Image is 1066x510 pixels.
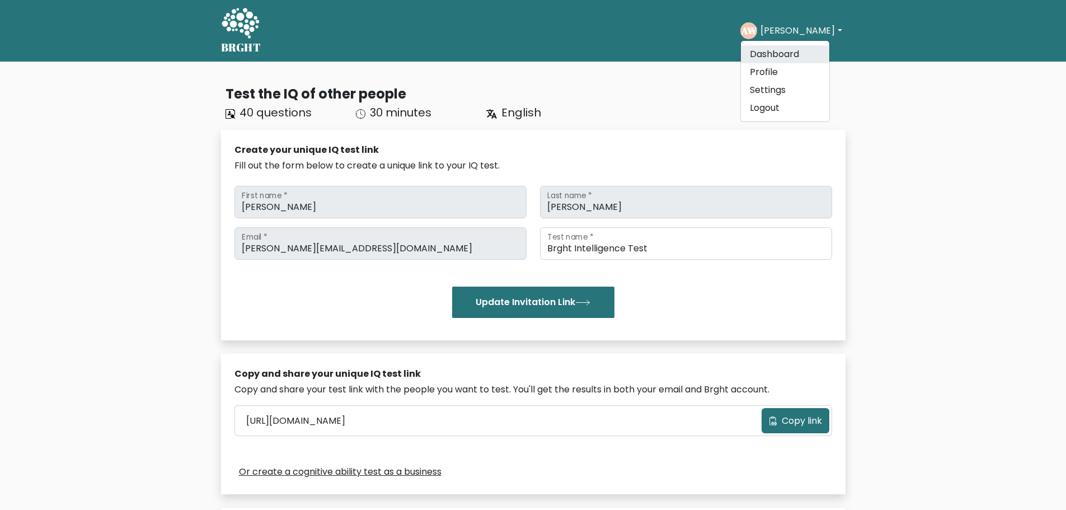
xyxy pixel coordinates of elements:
[234,227,527,260] input: Email
[234,159,832,172] div: Fill out the form below to create a unique link to your IQ test.
[741,63,829,81] a: Profile
[540,227,832,260] input: Test name
[239,465,442,479] a: Or create a cognitive ability test as a business
[741,99,829,117] a: Logout
[221,41,261,54] h5: BRGHT
[741,81,829,99] a: Settings
[757,24,845,38] button: [PERSON_NAME]
[240,105,312,120] span: 40 questions
[234,143,832,157] div: Create your unique IQ test link
[226,84,846,104] div: Test the IQ of other people
[762,408,829,433] button: Copy link
[234,383,832,396] div: Copy and share your test link with the people you want to test. You'll get the results in both yo...
[741,24,757,37] text: AW
[741,45,829,63] a: Dashboard
[452,287,614,318] button: Update Invitation Link
[234,367,832,381] div: Copy and share your unique IQ test link
[782,414,822,428] span: Copy link
[234,186,527,218] input: First name
[501,105,541,120] span: English
[221,4,261,57] a: BRGHT
[370,105,431,120] span: 30 minutes
[540,186,832,218] input: Last name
